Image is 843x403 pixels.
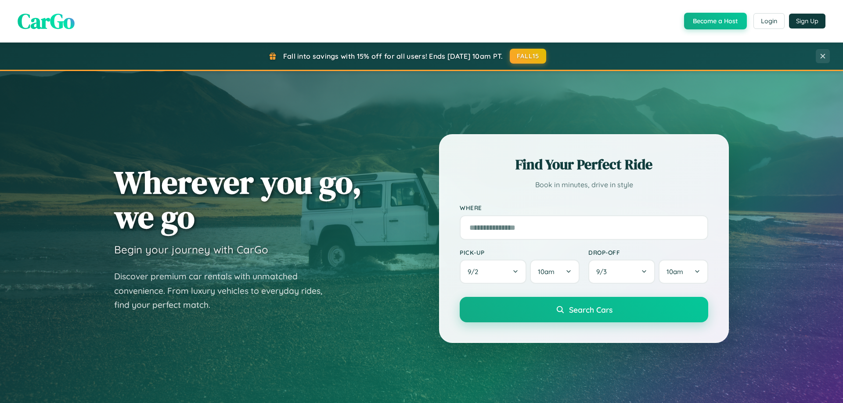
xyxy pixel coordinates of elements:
[114,243,268,256] h3: Begin your journey with CarGo
[684,13,747,29] button: Become a Host
[468,267,483,276] span: 9 / 2
[569,305,612,314] span: Search Cars
[114,165,362,234] h1: Wherever you go, we go
[460,249,580,256] label: Pick-up
[114,269,334,312] p: Discover premium car rentals with unmatched convenience. From luxury vehicles to everyday rides, ...
[596,267,611,276] span: 9 / 3
[460,178,708,191] p: Book in minutes, drive in style
[666,267,683,276] span: 10am
[530,260,580,284] button: 10am
[753,13,785,29] button: Login
[283,52,503,61] span: Fall into savings with 15% off for all users! Ends [DATE] 10am PT.
[659,260,708,284] button: 10am
[588,249,708,256] label: Drop-off
[460,297,708,322] button: Search Cars
[460,260,526,284] button: 9/2
[18,7,75,36] span: CarGo
[538,267,555,276] span: 10am
[588,260,655,284] button: 9/3
[460,204,708,212] label: Where
[460,155,708,174] h2: Find Your Perfect Ride
[789,14,825,29] button: Sign Up
[510,49,547,64] button: FALL15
